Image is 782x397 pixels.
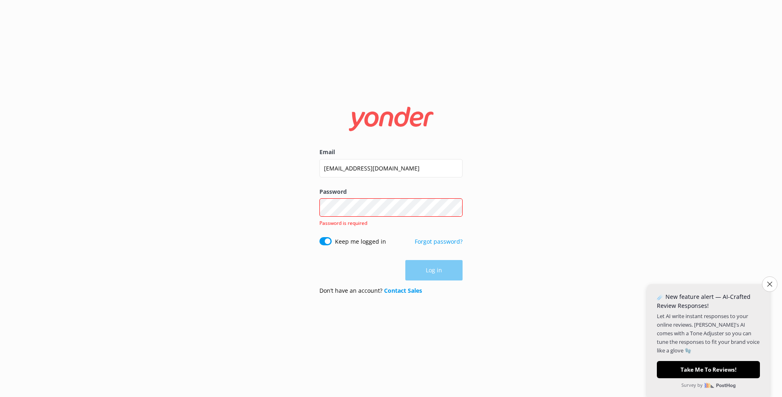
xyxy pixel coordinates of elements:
[319,187,463,196] label: Password
[384,287,422,294] a: Contact Sales
[415,238,463,245] a: Forgot password?
[319,220,367,227] span: Password is required
[319,286,422,295] p: Don’t have an account?
[319,148,463,157] label: Email
[319,159,463,177] input: user@emailaddress.com
[335,237,386,246] label: Keep me logged in
[446,200,463,216] button: Show password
